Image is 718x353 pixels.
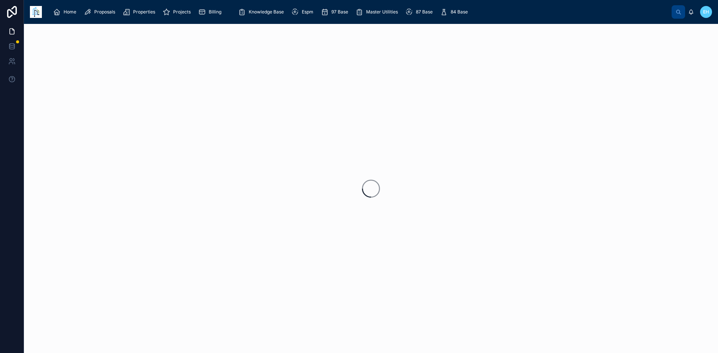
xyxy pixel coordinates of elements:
img: App logo [30,6,42,18]
span: 87 Base [416,9,433,15]
span: 84 Base [451,9,468,15]
span: Home [64,9,76,15]
a: Knowledge Base [236,5,289,19]
a: Proposals [82,5,120,19]
span: Espm [302,9,313,15]
span: Knowledge Base [249,9,284,15]
a: Espm [289,5,319,19]
a: 84 Base [438,5,473,19]
span: Properties [133,9,155,15]
span: 97 Base [331,9,348,15]
a: Home [51,5,82,19]
a: Billing [196,5,227,19]
span: Billing [209,9,221,15]
a: Properties [120,5,160,19]
a: Projects [160,5,196,19]
span: Master Utilities [366,9,398,15]
span: Proposals [94,9,115,15]
span: Projects [173,9,191,15]
a: Master Utilities [353,5,403,19]
span: EH [703,9,709,15]
div: scrollable content [48,4,672,20]
a: 97 Base [319,5,353,19]
a: 87 Base [403,5,438,19]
